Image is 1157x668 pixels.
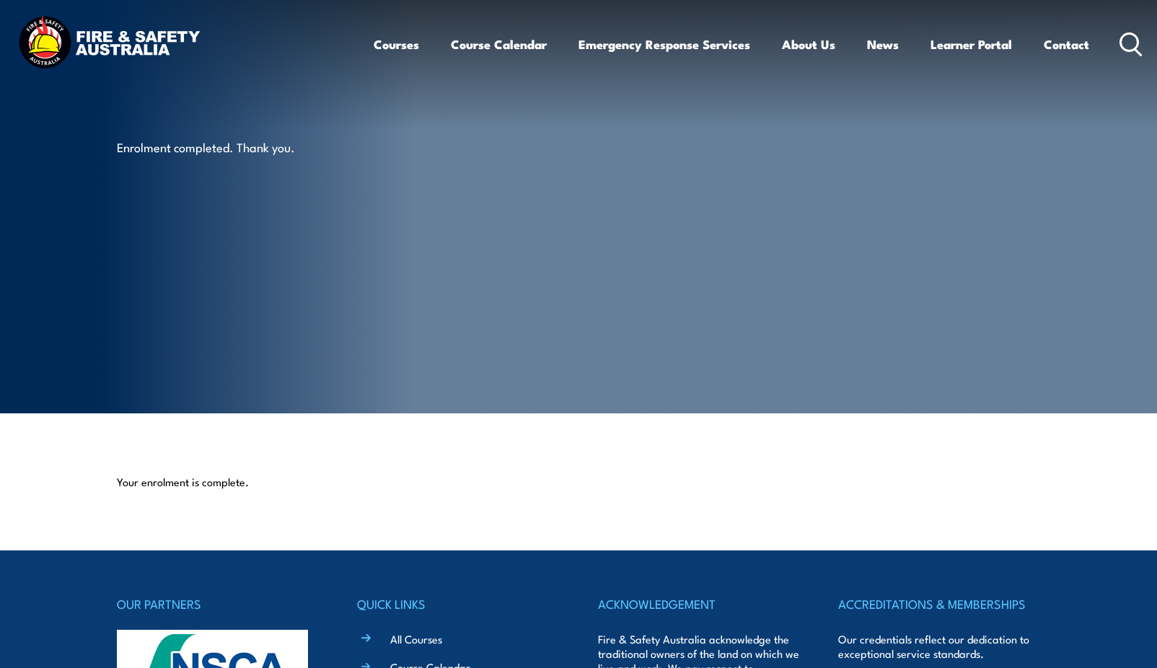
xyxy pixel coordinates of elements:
a: Course Calendar [451,25,547,63]
h4: QUICK LINKS [357,594,559,614]
p: Enrolment completed. Thank you. [117,139,380,155]
a: Contact [1044,25,1089,63]
a: About Us [782,25,835,63]
h4: OUR PARTNERS [117,594,319,614]
p: Our credentials reflect our dedication to exceptional service standards. [838,632,1040,661]
a: News [867,25,899,63]
a: Emergency Response Services [578,25,750,63]
a: All Courses [390,631,442,646]
p: Your enrolment is complete. [117,475,1040,489]
h4: ACKNOWLEDGEMENT [598,594,800,614]
a: Courses [374,25,419,63]
a: Learner Portal [931,25,1012,63]
h4: ACCREDITATIONS & MEMBERSHIPS [838,594,1040,614]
